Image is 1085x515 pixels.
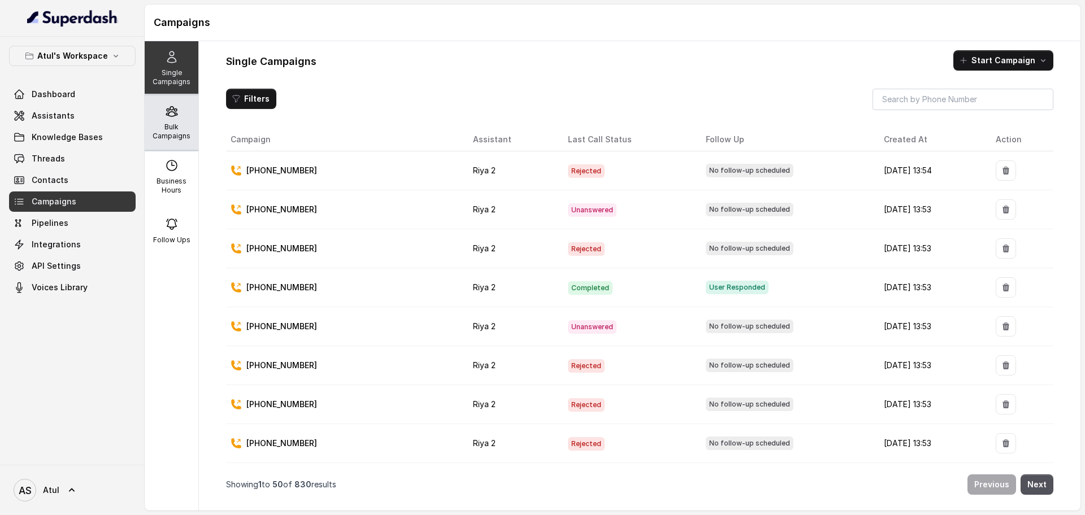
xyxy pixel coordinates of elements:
[246,321,317,332] p: [PHONE_NUMBER]
[9,106,136,126] a: Assistants
[246,243,317,254] p: [PHONE_NUMBER]
[875,151,987,190] td: [DATE] 13:54
[706,203,793,216] span: No follow-up scheduled
[875,190,987,229] td: [DATE] 13:53
[27,9,118,27] img: light.svg
[32,110,75,121] span: Assistants
[473,165,496,175] span: Riya 2
[706,320,793,333] span: No follow-up scheduled
[568,359,605,373] span: Rejected
[9,127,136,147] a: Knowledge Bases
[697,128,875,151] th: Follow Up
[19,485,32,496] text: AS
[9,170,136,190] a: Contacts
[568,242,605,256] span: Rejected
[464,128,559,151] th: Assistant
[875,463,987,502] td: [DATE] 13:53
[9,277,136,298] a: Voices Library
[32,196,76,207] span: Campaigns
[258,479,262,489] span: 1
[568,164,605,178] span: Rejected
[153,235,190,245] p: Follow Ups
[246,360,317,371] p: [PHONE_NUMBER]
[875,385,987,424] td: [DATE] 13:53
[706,242,793,255] span: No follow-up scheduled
[226,128,464,151] th: Campaign
[294,479,311,489] span: 830
[9,474,136,506] a: Atul
[706,281,769,294] span: User Responded
[706,398,793,411] span: No follow-up scheduled
[568,398,605,412] span: Rejected
[875,424,987,463] td: [DATE] 13:53
[246,282,317,293] p: [PHONE_NUMBER]
[568,203,617,217] span: Unanswered
[473,204,496,214] span: Riya 2
[967,474,1016,495] button: Previous
[149,123,194,141] p: Bulk Campaigns
[473,282,496,292] span: Riya 2
[9,234,136,255] a: Integrations
[9,149,136,169] a: Threads
[875,128,987,151] th: Created At
[246,204,317,215] p: [PHONE_NUMBER]
[473,360,496,370] span: Riya 2
[875,229,987,268] td: [DATE] 13:53
[246,399,317,410] p: [PHONE_NUMBER]
[473,321,496,331] span: Riya 2
[32,153,65,164] span: Threads
[875,268,987,307] td: [DATE] 13:53
[149,177,194,195] p: Business Hours
[875,346,987,385] td: [DATE] 13:53
[32,282,88,293] span: Voices Library
[272,479,283,489] span: 50
[32,89,75,100] span: Dashboard
[559,128,697,151] th: Last Call Status
[706,359,793,372] span: No follow-up scheduled
[154,14,1071,32] h1: Campaigns
[226,89,276,109] button: Filters
[1021,474,1053,495] button: Next
[873,89,1053,110] input: Search by Phone Number
[875,307,987,346] td: [DATE] 13:53
[149,68,194,86] p: Single Campaigns
[953,50,1053,71] button: Start Campaign
[9,46,136,66] button: Atul's Workspace
[987,128,1053,151] th: Action
[9,191,136,212] a: Campaigns
[226,53,316,71] h1: Single Campaigns
[9,256,136,276] a: API Settings
[9,213,136,233] a: Pipelines
[706,437,793,450] span: No follow-up scheduled
[226,468,1053,501] nav: Pagination
[43,485,59,496] span: Atul
[706,164,793,177] span: No follow-up scheduled
[32,174,68,186] span: Contacts
[32,132,103,143] span: Knowledge Bases
[568,437,605,451] span: Rejected
[473,438,496,448] span: Riya 2
[32,260,81,272] span: API Settings
[473,399,496,409] span: Riya 2
[246,165,317,176] p: [PHONE_NUMBER]
[9,84,136,104] a: Dashboard
[37,49,108,63] p: Atul's Workspace
[473,243,496,253] span: Riya 2
[246,438,317,449] p: [PHONE_NUMBER]
[32,217,68,229] span: Pipelines
[226,479,336,490] p: Showing to of results
[568,281,613,295] span: Completed
[32,239,81,250] span: Integrations
[568,320,617,334] span: Unanswered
